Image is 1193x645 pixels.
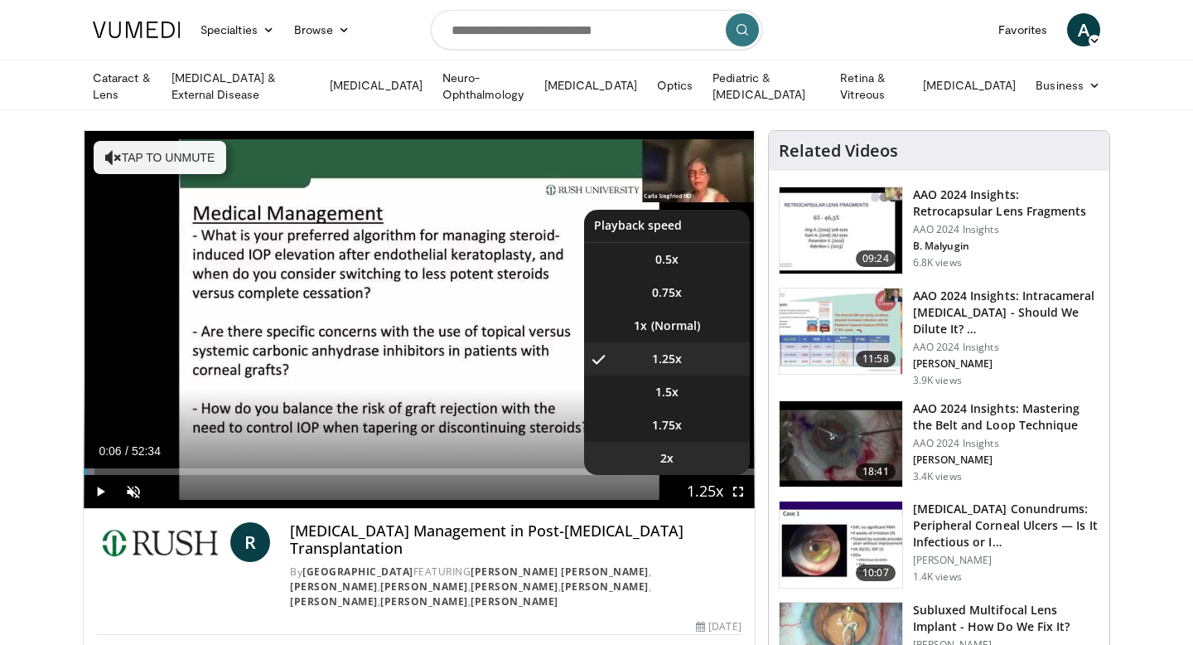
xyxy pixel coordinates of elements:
img: VuMedi Logo [93,22,181,38]
a: [PERSON_NAME] [471,580,558,594]
img: 5ede7c1e-2637-46cb-a546-16fd546e0e1e.150x105_q85_crop-smart_upscale.jpg [780,502,902,588]
span: 1x [634,318,647,334]
a: [MEDICAL_DATA] [534,69,647,102]
span: 1.75x [652,417,682,434]
img: 22a3a3a3-03de-4b31-bd81-a17540334f4a.150x105_q85_crop-smart_upscale.jpg [780,401,902,487]
p: [PERSON_NAME] [913,453,1099,467]
h4: Related Videos [779,141,898,161]
span: 11:58 [856,351,896,367]
video-js: Video Player [84,131,755,509]
a: [MEDICAL_DATA] & External Disease [162,70,320,103]
a: Neuro-Ophthalmology [432,70,534,103]
button: Playback Rate [688,475,722,508]
span: 0.75x [652,284,682,301]
a: [PERSON_NAME] [290,580,378,594]
a: [PERSON_NAME] [471,594,558,609]
img: 01f52a5c-6a53-4eb2-8a1d-dad0d168ea80.150x105_q85_crop-smart_upscale.jpg [780,187,902,274]
a: [MEDICAL_DATA] [913,69,1026,102]
p: 3.4K views [913,470,962,483]
p: 3.9K views [913,374,962,387]
a: R [230,522,270,562]
p: AAO 2024 Insights [913,341,1099,354]
div: By FEATURING , , , , , , , [290,565,741,609]
p: 1.4K views [913,570,962,584]
h3: AAO 2024 Insights: Retrocapsular Lens Fragments [913,187,1099,220]
a: [PERSON_NAME] [561,580,649,594]
span: 1.5x [655,384,679,400]
button: Play [84,475,117,508]
a: 18:41 AAO 2024 Insights: Mastering the Belt and Loop Technique AAO 2024 Insights [PERSON_NAME] 3.... [779,400,1099,488]
a: [MEDICAL_DATA] [320,69,432,102]
div: Progress Bar [84,468,755,475]
button: Fullscreen [722,475,755,508]
a: Specialties [191,13,284,46]
a: Retina & Vitreous [830,70,913,103]
button: Unmute [117,475,150,508]
div: [DATE] [696,619,741,634]
a: [PERSON_NAME] [290,594,378,609]
button: Tap to unmute [94,141,226,174]
p: B. Malyugin [913,240,1099,253]
a: Favorites [988,13,1057,46]
p: [PERSON_NAME] [913,357,1099,371]
a: Browse [284,13,360,46]
span: 0.5x [655,251,679,268]
input: Search topics, interventions [431,10,762,50]
h3: AAO 2024 Insights: Mastering the Belt and Loop Technique [913,400,1099,434]
img: Rush University Medical Center [97,522,224,562]
a: [PERSON_NAME] [380,594,468,609]
span: 10:07 [856,565,896,581]
span: 18:41 [856,463,896,480]
h3: [MEDICAL_DATA] Conundrums: Peripheral Corneal Ulcers — Is It Infectious or I… [913,501,1099,550]
a: 11:58 AAO 2024 Insights: Intracameral [MEDICAL_DATA] - Should We Dilute It? … AAO 2024 Insights [... [779,288,1099,387]
span: 09:24 [856,250,896,267]
h4: [MEDICAL_DATA] Management in Post-[MEDICAL_DATA] Transplantation [290,522,741,558]
p: AAO 2024 Insights [913,223,1099,236]
span: 0:06 [99,444,121,458]
p: 6.8K views [913,256,962,269]
a: [GEOGRAPHIC_DATA] [302,565,413,579]
p: AAO 2024 Insights [913,437,1099,450]
span: 2x [660,450,674,467]
p: [PERSON_NAME] [913,554,1099,567]
a: Cataract & Lens [83,70,162,103]
a: Business [1026,69,1110,102]
a: 09:24 AAO 2024 Insights: Retrocapsular Lens Fragments AAO 2024 Insights B. Malyugin 6.8K views [779,187,1099,274]
a: 10:07 [MEDICAL_DATA] Conundrums: Peripheral Corneal Ulcers — Is It Infectious or I… [PERSON_NAME]... [779,501,1099,589]
span: 1.25x [652,351,682,367]
img: de733f49-b136-4bdc-9e00-4021288efeb7.150x105_q85_crop-smart_upscale.jpg [780,289,902,375]
a: [PERSON_NAME] [PERSON_NAME] [471,565,649,579]
a: Optics [647,69,703,102]
a: [PERSON_NAME] [380,580,468,594]
span: / [125,444,128,458]
a: A [1067,13,1100,46]
span: 52:34 [132,444,161,458]
a: Pediatric & [MEDICAL_DATA] [703,70,830,103]
h3: AAO 2024 Insights: Intracameral [MEDICAL_DATA] - Should We Dilute It? … [913,288,1099,337]
h3: Subluxed Multifocal Lens Implant - How Do We Fix It? [913,602,1099,635]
